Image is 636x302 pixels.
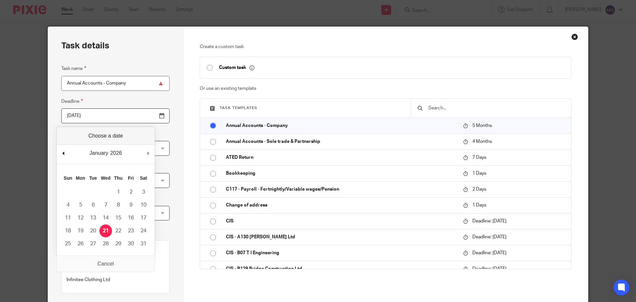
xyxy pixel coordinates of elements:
[87,237,99,250] button: 27
[62,199,74,211] button: 4
[64,175,72,181] abbr: Sunday
[74,237,87,250] button: 26
[137,224,150,237] button: 24
[112,211,125,224] button: 15
[226,186,456,193] p: C117 - Payroll - Fortnightly/Variable wages/Pension
[87,199,99,211] button: 6
[67,254,164,261] p: Annual Accounts - Company
[109,148,123,158] div: 2026
[74,211,87,224] button: 12
[145,148,151,158] button: Next Month
[67,268,164,273] p: Client
[226,218,456,224] p: CIS
[87,211,99,224] button: 13
[226,138,456,145] p: Annual Accounts - Sole trade & Partnership
[89,175,97,181] abbr: Tuesday
[226,250,456,256] p: CIS - B07 T I Engineering
[137,199,150,211] button: 10
[99,224,112,237] button: 21
[61,76,170,91] input: Task name
[112,199,125,211] button: 8
[137,211,150,224] button: 17
[74,224,87,237] button: 19
[226,154,456,161] p: ATED Return
[61,65,86,72] label: Task name
[472,139,492,144] span: 4 Months
[472,187,486,192] span: 2 Days
[114,175,122,181] abbr: Thursday
[61,108,170,123] input: Use the arrow keys to pick a date
[60,148,67,158] button: Previous Month
[125,211,137,224] button: 16
[125,186,137,199] button: 2
[101,175,110,181] abbr: Wednesday
[112,237,125,250] button: 29
[200,85,572,92] p: Or use an existing template
[219,65,254,71] p: Custom task
[112,186,125,199] button: 1
[472,267,506,271] span: Deadline: [DATE]
[99,199,112,211] button: 7
[61,40,109,51] h2: Task details
[472,235,506,239] span: Deadline: [DATE]
[67,276,164,283] p: Infinitee Clothing Ltd
[62,224,74,237] button: 18
[87,224,99,237] button: 20
[61,97,83,105] label: Deadline
[74,199,87,211] button: 5
[125,237,137,250] button: 30
[472,171,486,176] span: 1 Days
[472,203,486,208] span: 1 Days
[226,202,456,209] p: Change of address
[62,237,74,250] button: 25
[472,155,486,160] span: 7 Days
[200,43,572,50] p: Create a custom task
[137,237,150,250] button: 31
[76,175,85,181] abbr: Monday
[99,237,112,250] button: 28
[128,175,134,181] abbr: Friday
[472,123,492,128] span: 5 Months
[226,170,456,177] p: Bookkeeping
[125,224,137,237] button: 23
[226,266,456,272] p: CIS - B129 Bridge Construction Ltd
[571,33,578,40] div: Close this dialog window
[99,211,112,224] button: 14
[220,106,257,110] span: Task templates
[226,122,456,129] p: Annual Accounts - Company
[112,224,125,237] button: 22
[472,251,506,255] span: Deadline: [DATE]
[125,199,137,211] button: 9
[472,219,506,223] span: Deadline: [DATE]
[140,175,147,181] abbr: Saturday
[226,234,456,240] p: CIS - A130 [PERSON_NAME] Ltd
[428,104,564,112] input: Search...
[137,186,150,199] button: 3
[88,148,109,158] div: January
[62,211,74,224] button: 11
